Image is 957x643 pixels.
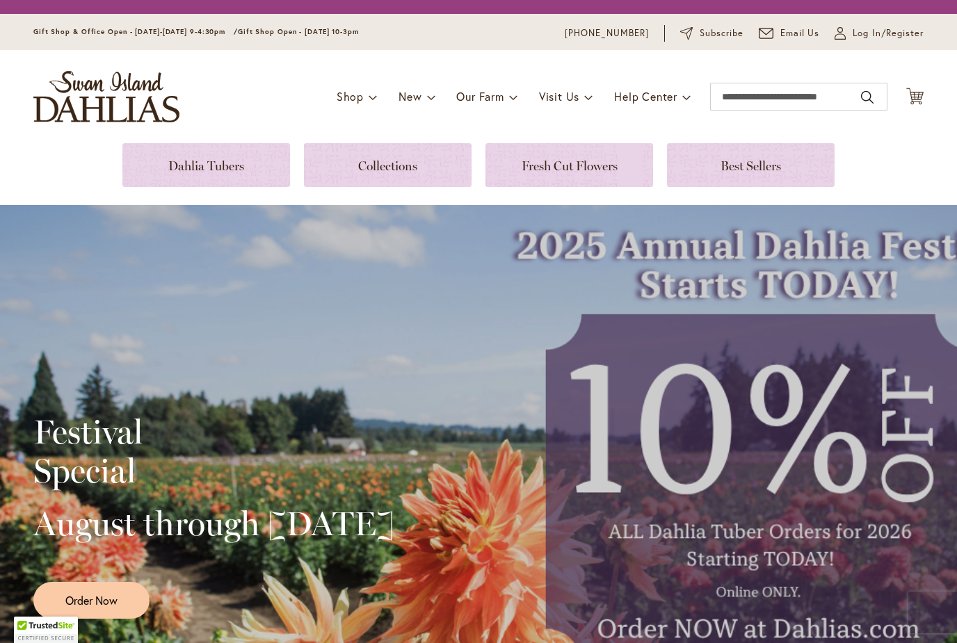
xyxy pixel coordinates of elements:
[835,26,924,40] a: Log In/Register
[33,71,179,122] a: store logo
[565,26,649,40] a: [PHONE_NUMBER]
[33,412,394,490] h2: Festival Special
[861,86,874,108] button: Search
[759,26,820,40] a: Email Us
[238,27,359,36] span: Gift Shop Open - [DATE] 10-3pm
[853,26,924,40] span: Log In/Register
[539,89,579,104] span: Visit Us
[399,89,421,104] span: New
[614,89,677,104] span: Help Center
[337,89,364,104] span: Shop
[680,26,743,40] a: Subscribe
[33,27,238,36] span: Gift Shop & Office Open - [DATE]-[DATE] 9-4:30pm /
[700,26,743,40] span: Subscribe
[780,26,820,40] span: Email Us
[33,504,394,543] h2: August through [DATE]
[456,89,504,104] span: Our Farm
[33,582,150,619] a: Order Now
[65,592,118,608] span: Order Now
